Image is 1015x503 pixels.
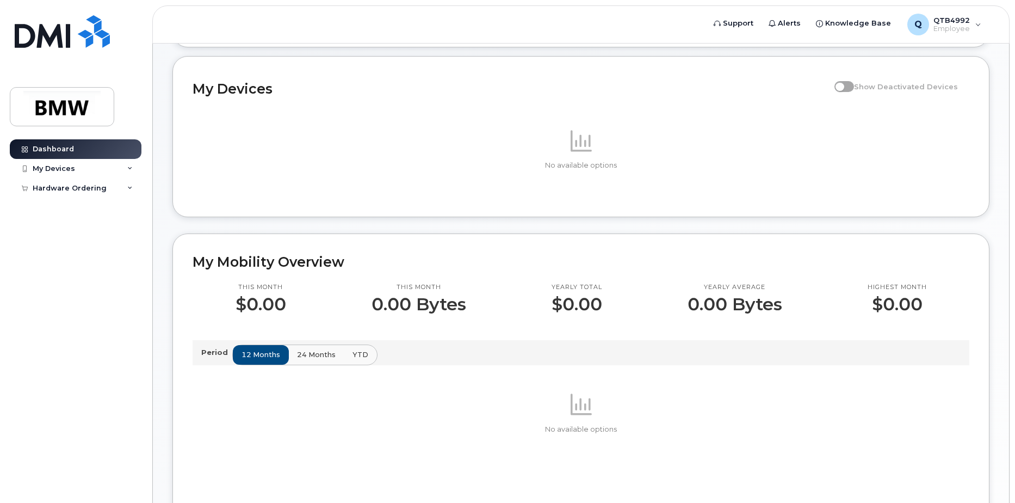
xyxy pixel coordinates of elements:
div: QTB4992 [900,14,989,35]
p: No available options [193,161,969,170]
p: Highest month [868,283,927,292]
input: Show Deactivated Devices [834,76,843,85]
p: This month [236,283,286,292]
h2: My Devices [193,81,829,97]
p: Yearly total [552,283,602,292]
p: No available options [193,425,969,434]
span: YTD [352,349,368,360]
h2: My Mobility Overview [193,254,969,270]
a: Alerts [761,13,808,34]
span: QTB4992 [933,16,970,24]
p: 0.00 Bytes [688,295,782,314]
p: This month [372,283,466,292]
span: Knowledge Base [825,18,891,29]
span: Support [723,18,753,29]
span: Alerts [778,18,801,29]
a: Support [706,13,761,34]
span: Show Deactivated Devices [854,82,958,91]
iframe: Messenger Launcher [968,456,1007,495]
span: Employee [933,24,970,33]
span: 24 months [297,349,336,360]
a: Knowledge Base [808,13,899,34]
p: $0.00 [552,295,602,314]
p: Yearly average [688,283,782,292]
span: Q [914,18,922,31]
p: $0.00 [868,295,927,314]
p: 0.00 Bytes [372,295,466,314]
p: Period [201,347,232,358]
p: $0.00 [236,295,286,314]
